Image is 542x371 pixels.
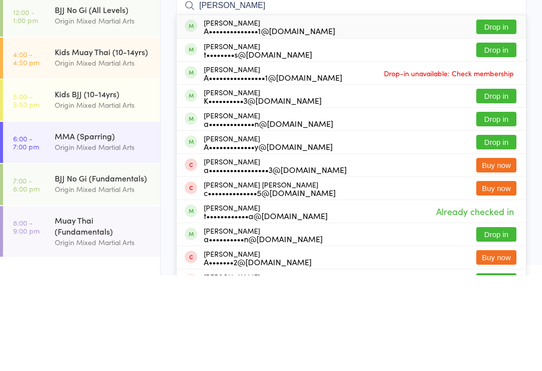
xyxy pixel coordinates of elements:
a: 4:00 -4:50 pmKids Muay Thai (10-14yrs)Origin Mixed Martial Arts [3,133,160,174]
div: [PERSON_NAME] [204,161,342,177]
div: Kids BJJ (10-14yrs) [55,184,152,195]
button: Drop in [476,138,516,153]
div: Origin Mixed Martial Arts [55,111,152,122]
div: K••••••••••3@[DOMAIN_NAME] [204,192,322,200]
div: [PERSON_NAME] [204,322,323,338]
div: t••••••••s@[DOMAIN_NAME] [204,146,312,154]
div: Origin Mixed Martial Arts [55,69,152,80]
a: 6:00 -7:00 pmMMA (Sparring)Origin Mixed Martial Arts [3,218,160,259]
a: 11:00 -12:00 pmMuay Thai (All Levels)Origin Mixed Martial Arts [3,49,160,90]
div: BJJ No Gi (All Levels) [55,100,152,111]
div: t••••••••••••a@[DOMAIN_NAME] [204,307,328,315]
span: [DATE] 11:00am [176,36,511,46]
input: Search [176,90,526,113]
div: [PERSON_NAME] [204,114,335,130]
a: 8:00 -9:00 pmMuay Thai (Fundamentals)Origin Mixed Martial Arts [3,302,160,352]
span: Muay Thai [176,66,526,76]
div: [PERSON_NAME] [204,230,333,246]
div: [PERSON_NAME] [204,138,312,154]
div: Muay Thai (Fundamentals) [55,310,152,332]
div: A••••••••••••••••1@[DOMAIN_NAME] [204,169,342,177]
a: [DATE] [13,28,38,39]
time: 4:00 - 4:50 pm [13,146,40,162]
div: Origin Mixed Martial Arts [55,279,152,291]
span: Drop-in unavailable: Check membership [381,161,516,176]
div: [PERSON_NAME] [204,299,328,315]
div: A•••••••••••••y@[DOMAIN_NAME] [204,238,333,246]
div: [PERSON_NAME] [204,253,347,269]
div: [PERSON_NAME] [204,207,333,223]
div: [PERSON_NAME] [PERSON_NAME] [204,276,336,292]
div: MMA (Sparring) [55,226,152,237]
a: 7:00 -8:00 pmBJJ No Gi (Fundamentals)Origin Mixed Martial Arts [3,260,160,301]
div: BJJ No Gi (Fundamentals) [55,268,152,279]
a: 12:00 -1:00 pmBJJ No Gi (All Levels)Origin Mixed Martial Arts [3,91,160,132]
div: At [72,11,122,28]
time: 11:00 - 12:00 pm [13,62,42,78]
div: a••••••••••n@[DOMAIN_NAME] [204,330,323,338]
div: a•••••••••••••n@[DOMAIN_NAME] [204,215,333,223]
div: Muay Thai (All Levels) [55,58,152,69]
h2: Muay Thai (All Levels) Check-in [176,14,526,31]
time: 6:00 - 7:00 pm [13,230,39,246]
div: A•••••••2@[DOMAIN_NAME] [204,353,312,361]
button: Drop in [476,208,516,222]
span: [GEOGRAPHIC_DATA] [176,56,511,66]
div: [PERSON_NAME] [204,345,312,361]
div: a•••••••••••••••••3@[DOMAIN_NAME] [204,261,347,269]
div: Origin Mixed Martial Arts [55,195,152,207]
button: Buy now [476,346,516,360]
time: 5:00 - 5:50 pm [13,188,40,204]
div: Events for [13,11,62,28]
div: c••••••••••••••5@[DOMAIN_NAME] [204,284,336,292]
div: [PERSON_NAME] [204,184,322,200]
time: 7:00 - 8:00 pm [13,272,40,288]
span: Origin Mixed Martial Arts [176,46,511,56]
span: Already checked in [434,298,516,316]
time: 12:00 - 1:00 pm [13,104,38,120]
button: Drop in [476,115,516,130]
button: Buy now [476,254,516,268]
a: 5:00 -5:50 pmKids BJJ (10-14yrs)Origin Mixed Martial Arts [3,175,160,217]
div: A••••••••••••••1@[DOMAIN_NAME] [204,122,335,130]
button: Drop in [476,323,516,337]
button: Buy now [476,277,516,291]
div: Origin Mixed Martial Arts [55,237,152,249]
div: Origin Mixed Martial Arts [55,153,152,164]
div: Origin Mixed Martial Arts [55,332,152,344]
div: Kids Muay Thai (10-14yrs) [55,142,152,153]
time: 8:00 - 9:00 pm [13,314,40,330]
div: Any location [72,28,122,39]
button: Drop in [476,231,516,245]
button: Drop in [476,184,516,199]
